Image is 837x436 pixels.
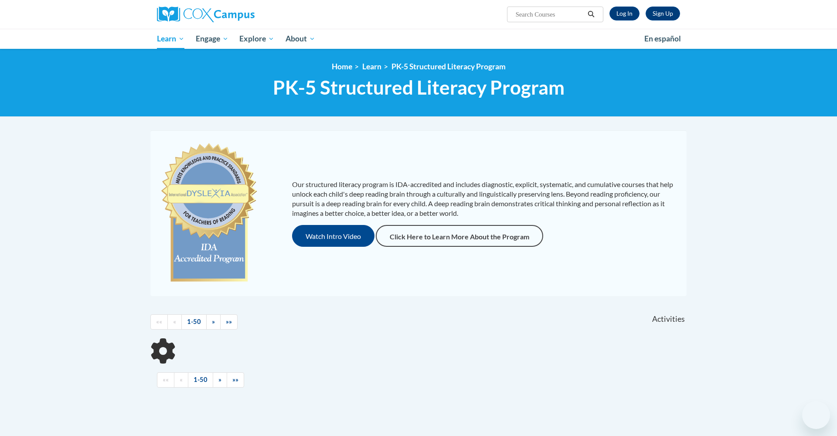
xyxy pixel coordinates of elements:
a: End [220,314,238,330]
span: PK-5 Structured Literacy Program [273,76,565,99]
a: Engage [190,29,234,49]
a: Next [213,372,227,388]
a: PK-5 Structured Literacy Program [391,62,506,71]
a: Explore [234,29,280,49]
a: Log In [609,7,640,20]
img: c477cda6-e343-453b-bfce-d6f9e9818e1c.png [159,139,259,287]
a: Begining [150,314,168,330]
a: Cox Campus [157,7,323,22]
span: »» [232,376,238,383]
span: «« [163,376,169,383]
a: Previous [167,314,182,330]
a: Learn [151,29,190,49]
a: Click Here to Learn More About the Program [376,225,543,247]
a: About [280,29,321,49]
div: Main menu [144,29,693,49]
span: Activities [652,314,685,324]
img: Cox Campus [157,7,255,22]
span: » [218,376,221,383]
a: End [227,372,244,388]
a: 1-50 [188,372,213,388]
a: Previous [174,372,188,388]
a: Home [332,62,352,71]
span: « [173,318,176,325]
span: « [180,376,183,383]
a: Next [206,314,221,330]
input: Search Courses [515,9,585,20]
p: Our structured literacy program is IDA-accredited and includes diagnostic, explicit, systematic, ... [292,180,678,218]
span: En español [644,34,681,43]
span: Learn [157,34,184,44]
a: En español [639,30,687,48]
a: Begining [157,372,174,388]
span: » [212,318,215,325]
span: »» [226,318,232,325]
iframe: Button to launch messaging window [802,401,830,429]
a: Register [646,7,680,20]
span: Engage [196,34,228,44]
a: 1-50 [181,314,207,330]
a: Learn [362,62,381,71]
span: «« [156,318,162,325]
button: Search [585,9,598,20]
button: Watch Intro Video [292,225,374,247]
span: Explore [239,34,274,44]
span: About [286,34,315,44]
